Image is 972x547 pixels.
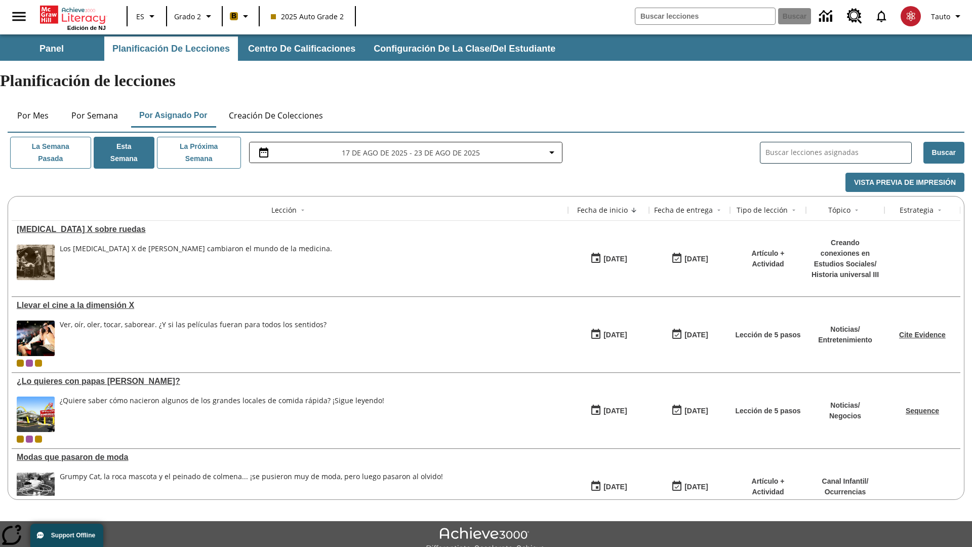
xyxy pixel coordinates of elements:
button: La próxima semana [157,137,241,169]
button: Configuración de la clase/del estudiante [366,36,563,61]
p: Lección de 5 pasos [735,406,800,416]
p: Ocurrencias [822,487,869,497]
button: Panel [1,36,102,61]
div: Llevar el cine a la dimensión X [17,301,563,310]
button: 08/20/25: Último día en que podrá accederse la lección [668,249,711,268]
a: Modas que pasaron de moda, Lecciones [17,453,563,462]
button: 07/19/25: Primer día en que estuvo disponible la lección [587,477,630,496]
div: OL 2025 Auto Grade 3 [26,436,33,443]
div: [DATE] [684,405,708,417]
button: 08/18/25: Primer día en que estuvo disponible la lección [587,325,630,344]
span: Tauto [931,11,950,22]
div: [DATE] [684,329,708,341]
p: Noticias / [829,400,861,411]
img: Uno de los primeros locales de McDonald's, con el icónico letrero rojo y los arcos amarillos. [17,397,55,432]
a: Rayos X sobre ruedas, Lecciones [17,225,563,234]
button: Centro de calificaciones [240,36,363,61]
p: Negocios [829,411,861,421]
a: Notificaciones [868,3,895,29]
a: Centro de información [813,3,841,30]
div: Clase actual [17,360,24,367]
div: Rayos X sobre ruedas [17,225,563,234]
div: New 2025 class [35,360,42,367]
button: Boost El color de la clase es anaranjado claro. Cambiar el color de la clase. [226,7,256,25]
button: Sort [713,204,725,216]
button: Sort [788,204,800,216]
div: Fecha de inicio [577,205,628,215]
button: Sort [934,204,946,216]
p: Canal Infantil / [822,476,869,487]
button: Lenguaje: ES, Selecciona un idioma [131,7,163,25]
p: Historia universal III [811,269,879,280]
button: Sort [297,204,309,216]
div: [DATE] [603,253,627,265]
button: Support Offline [30,524,103,547]
button: Seleccione el intervalo de fechas opción del menú [254,146,558,159]
p: Artículo + Actividad [735,476,801,497]
span: Grado 2 [174,11,201,22]
button: Perfil/Configuración [927,7,968,25]
button: 07/26/25: Primer día en que estuvo disponible la lección [587,401,630,420]
a: Llevar el cine a la dimensión X, Lecciones [17,301,563,310]
div: [DATE] [684,253,708,265]
span: B [231,10,236,22]
a: Cite Evidence [899,331,946,339]
button: Grado: Grado 2, Elige un grado [170,7,219,25]
img: avatar image [901,6,921,26]
img: El panel situado frente a los asientos rocía con agua nebulizada al feliz público en un cine equi... [17,321,55,356]
img: foto en blanco y negro de una chica haciendo girar unos hula-hulas en la década de 1950 [17,473,55,508]
a: ¿Lo quieres con papas fritas?, Lecciones [17,377,563,386]
p: Noticias / [818,324,872,335]
div: Ver, oír, oler, tocar, saborear. ¿Y si las películas fueran para todos los sentidos? [60,321,327,329]
div: ¿Lo quieres con papas fritas? [17,377,563,386]
button: Buscar [923,142,964,164]
input: Buscar campo [635,8,775,24]
input: Buscar lecciones asignadas [765,145,911,160]
button: Por asignado por [131,103,216,128]
button: 08/24/25: Último día en que podrá accederse la lección [668,325,711,344]
div: [DATE] [684,481,708,493]
span: Support Offline [51,532,95,539]
p: Artículo + Actividad [735,248,801,269]
div: New 2025 class [35,436,42,443]
button: Por semana [63,103,126,128]
button: Planificación de lecciones [104,36,238,61]
div: [DATE] [603,329,627,341]
a: Centro de recursos, Se abrirá en una pestaña nueva. [841,3,868,30]
div: Tópico [828,205,850,215]
div: ¿Quiere saber cómo nacieron algunos de los grandes locales de comida rápida? ¡Sigue leyendo! [60,397,384,432]
img: Foto en blanco y negro de dos personas uniformadas colocando a un hombre en una máquina de rayos ... [17,245,55,280]
div: Modas que pasaron de moda [17,453,563,462]
div: Los [MEDICAL_DATA] X de [PERSON_NAME] cambiaron el mundo de la medicina. [60,245,332,253]
button: 07/03/26: Último día en que podrá accederse la lección [668,401,711,420]
button: Por mes [8,103,58,128]
button: Esta semana [94,137,154,169]
p: Entretenimiento [818,335,872,345]
div: Ver, oír, oler, tocar, saborear. ¿Y si las películas fueran para todos los sentidos? [60,321,327,356]
button: La semana pasada [10,137,91,169]
button: Vista previa de impresión [845,173,964,192]
div: Grumpy Cat, la roca mascota y el peinado de colmena... ¡se pusieron muy de moda, pero luego pasar... [60,473,443,481]
div: Portada [40,4,106,31]
div: [DATE] [603,405,627,417]
span: Edición de NJ [67,25,106,31]
svg: Collapse Date Range Filter [546,146,558,159]
span: 2025 Auto Grade 2 [271,11,344,22]
button: 08/20/25: Primer día en que estuvo disponible la lección [587,249,630,268]
div: [DATE] [603,481,627,493]
span: Grumpy Cat, la roca mascota y el peinado de colmena... ¡se pusieron muy de moda, pero luego pasar... [60,473,443,508]
button: 06/30/26: Último día en que podrá accederse la lección [668,477,711,496]
div: OL 2025 Auto Grade 3 [26,360,33,367]
div: Clase actual [17,436,24,443]
div: Estrategia [900,205,934,215]
div: Los rayos X de Marie Curie cambiaron el mundo de la medicina. [60,245,332,280]
div: ¿Quiere saber cómo nacieron algunos de los grandes locales de comida rápida? ¡Sigue leyendo! [60,397,384,405]
a: Portada [40,5,106,25]
span: ES [136,11,144,22]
